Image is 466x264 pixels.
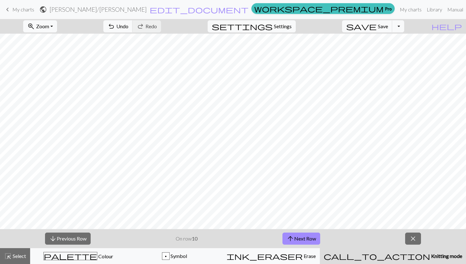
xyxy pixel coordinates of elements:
[212,23,273,30] i: Settings
[36,23,49,29] span: Zoom
[49,234,57,243] span: arrow_downward
[150,5,249,14] span: edit_document
[170,253,187,259] span: Symbol
[397,3,424,16] a: My charts
[303,253,316,259] span: Erase
[30,248,126,264] button: Colour
[162,253,169,260] div: p
[409,234,417,243] span: close
[320,248,466,264] button: Knitting mode
[4,5,11,14] span: keyboard_arrow_left
[12,253,26,259] span: Select
[12,6,34,12] span: My charts
[45,233,91,245] button: Previous Row
[116,23,128,29] span: Undo
[342,20,392,32] button: Save
[223,248,320,264] button: Erase
[44,252,97,261] span: palette
[274,23,292,30] span: Settings
[251,3,395,14] a: Pro
[23,20,57,32] button: Zoom
[431,22,462,31] span: help
[176,235,197,242] p: On row
[282,233,320,245] button: Next Row
[212,22,273,31] span: settings
[4,252,12,261] span: highlight_alt
[97,253,113,259] span: Colour
[107,22,115,31] span: undo
[27,22,35,31] span: zoom_in
[378,23,388,29] span: Save
[324,252,430,261] span: call_to_action
[445,3,466,16] a: Manual
[227,252,303,261] span: ink_eraser
[49,6,147,13] h2: [PERSON_NAME] / [PERSON_NAME]
[424,3,445,16] a: Library
[103,20,133,32] button: Undo
[192,235,197,241] strong: 10
[39,5,47,14] span: public
[4,4,34,15] a: My charts
[430,253,462,259] span: Knitting mode
[346,22,377,31] span: save
[254,4,384,13] span: workspace_premium
[208,20,296,32] button: SettingsSettings
[126,248,223,264] button: p Symbol
[287,234,294,243] span: arrow_upward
